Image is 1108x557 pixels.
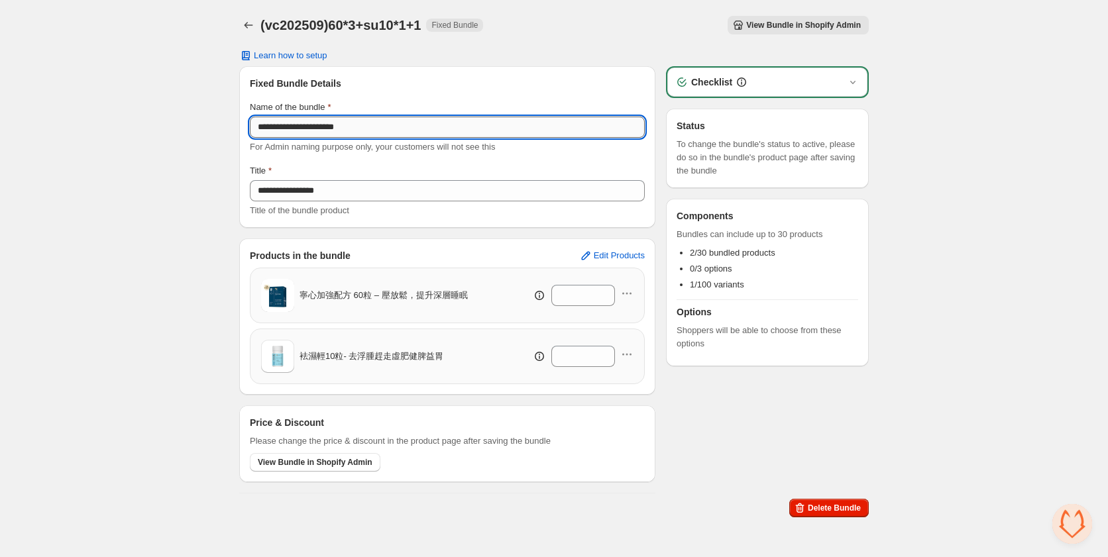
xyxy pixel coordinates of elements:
span: Please change the price & discount in the product page after saving the bundle [250,434,551,448]
span: For Admin naming purpose only, your customers will not see this [250,142,495,152]
span: View Bundle in Shopify Admin [258,457,372,468]
span: Learn how to setup [254,50,327,61]
span: To change the bundle's status to active, please do so in the bundle's product page after saving t... [677,138,858,177]
h3: Products in the bundle [250,249,351,262]
span: Delete Bundle [808,503,861,513]
span: Title of the bundle product [250,205,349,215]
h3: Components [677,209,734,223]
span: 2/30 bundled products [690,248,775,258]
img: 袪濕輕10粒- 去浮腫趕走虛肥健脾益胃 [261,340,294,373]
button: Delete Bundle [789,499,869,517]
h3: Fixed Bundle Details [250,77,645,90]
label: Title [250,164,272,177]
span: Bundles can include up to 30 products [677,228,858,241]
button: Back [239,16,258,34]
span: Fixed Bundle [431,20,478,30]
button: Edit Products [571,245,653,266]
span: 1/100 variants [690,279,744,289]
label: Name of the bundle [250,101,331,114]
h1: (vc202509)60*3+su10*1+1 [260,17,421,33]
button: View Bundle in Shopify Admin [728,16,869,34]
button: View Bundle in Shopify Admin [250,453,380,472]
span: 寧心加強配方 60粒 – 壓放鬆，提升深層睡眠 [300,289,468,302]
span: Shoppers will be able to choose from these options [677,324,858,350]
h3: Price & Discount [250,416,324,429]
img: 寧心加強配方 60粒 – 壓放鬆，提升深層睡眠 [261,279,294,312]
span: 0/3 options [690,264,732,274]
a: 开放式聊天 [1052,504,1092,544]
h3: Checklist [691,76,732,89]
h3: Options [677,305,858,319]
span: View Bundle in Shopify Admin [746,20,861,30]
span: 袪濕輕10粒- 去浮腫趕走虛肥健脾益胃 [300,350,443,363]
span: Edit Products [594,250,645,261]
button: Learn how to setup [231,46,335,65]
h3: Status [677,119,858,132]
